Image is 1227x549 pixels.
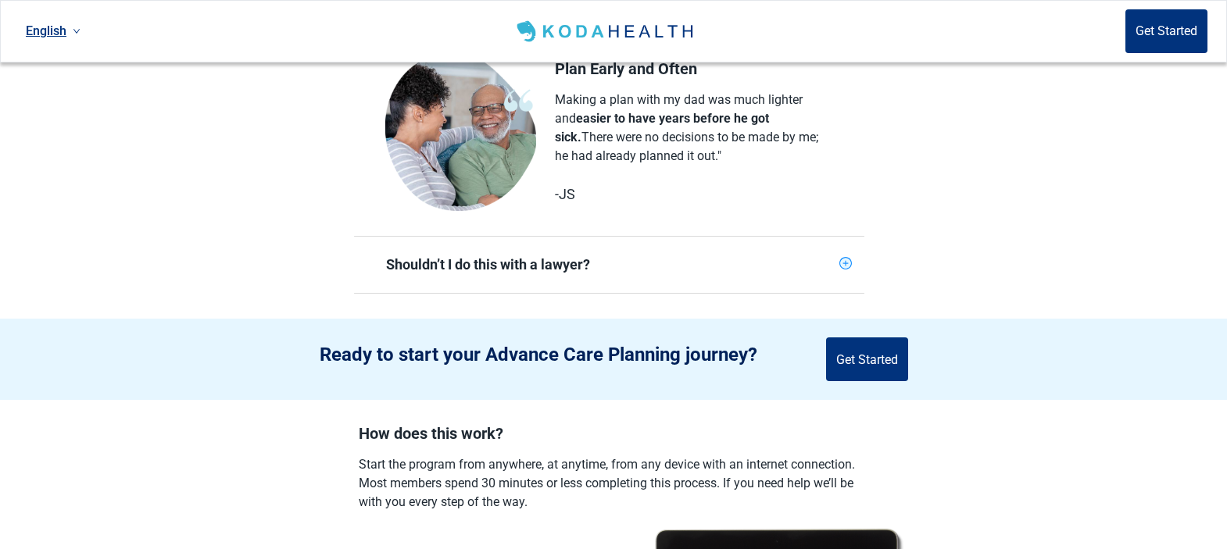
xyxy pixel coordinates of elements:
div: Shouldn’t I do this with a lawyer? [386,255,833,274]
a: Current language: English [20,18,87,44]
h2: Ready to start your Advance Care Planning journey? [320,344,757,365]
span: down [73,27,80,35]
img: test [385,52,536,211]
div: Plan Early and Often [555,59,828,78]
label: Start the program from anywhere, at anytime, from any device with an internet connection. Most me... [359,455,869,512]
h2: How does this work? [359,425,869,443]
span: plus-circle [839,257,852,269]
span: Making a plan with my dad was much lighter and [555,92,803,126]
span: There were no decisions to be made by me; he had already planned it out." [555,130,818,163]
div: -JS [555,185,828,204]
button: Get Started [1125,9,1207,53]
img: Koda Health [513,19,699,44]
button: Get Started [826,337,908,381]
span: easier to have years before he got sick. [555,111,769,144]
div: Shouldn’t I do this with a lawyer? [354,237,864,293]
